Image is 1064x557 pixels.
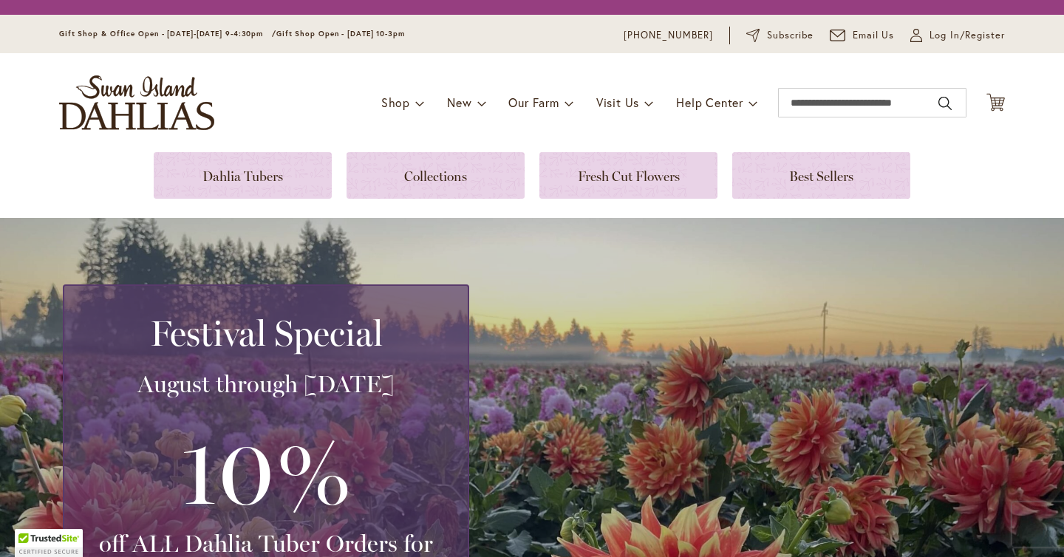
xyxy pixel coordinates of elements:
[910,28,1005,43] a: Log In/Register
[746,28,814,43] a: Subscribe
[82,369,450,399] h3: August through [DATE]
[381,95,410,110] span: Shop
[59,29,276,38] span: Gift Shop & Office Open - [DATE]-[DATE] 9-4:30pm /
[676,95,743,110] span: Help Center
[767,28,814,43] span: Subscribe
[930,28,1005,43] span: Log In/Register
[82,312,450,354] h2: Festival Special
[853,28,895,43] span: Email Us
[59,75,214,130] a: store logo
[15,529,83,557] div: TrustedSite Certified
[938,92,952,115] button: Search
[830,28,895,43] a: Email Us
[596,95,639,110] span: Visit Us
[82,414,450,529] h3: 10%
[508,95,559,110] span: Our Farm
[276,29,405,38] span: Gift Shop Open - [DATE] 10-3pm
[447,95,471,110] span: New
[624,28,713,43] a: [PHONE_NUMBER]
